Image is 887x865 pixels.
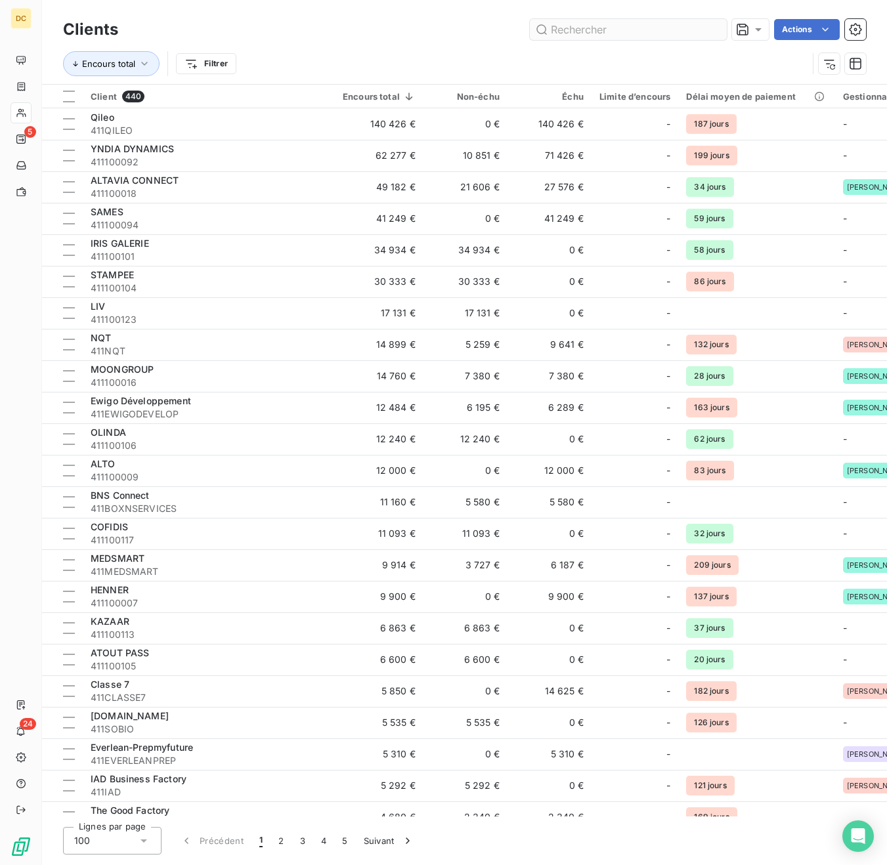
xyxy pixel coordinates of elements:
[423,108,508,140] td: 0 €
[91,742,193,753] span: Everlean-Prepmyfuture
[91,395,191,406] span: Ewigo Développement
[423,171,508,203] td: 21 606 €
[843,528,847,539] span: -
[530,19,727,40] input: Rechercher
[91,364,154,375] span: MOONGROUP
[91,521,128,532] span: COFIDIS
[335,423,423,455] td: 12 240 €
[423,423,508,455] td: 12 240 €
[843,118,847,129] span: -
[91,219,327,232] span: 411100094
[666,306,670,320] span: -
[508,455,592,486] td: 12 000 €
[666,527,670,540] span: -
[599,91,670,102] div: Limite d’encours
[666,212,670,225] span: -
[335,581,423,612] td: 9 900 €
[686,240,733,260] span: 58 jours
[686,807,737,827] span: 169 jours
[666,590,670,603] span: -
[686,681,736,701] span: 182 jours
[686,114,736,134] span: 187 jours
[508,612,592,644] td: 0 €
[24,126,36,138] span: 5
[335,675,423,707] td: 5 850 €
[91,206,123,217] span: SAMES
[11,8,32,29] div: DC
[423,360,508,392] td: 7 380 €
[508,738,592,770] td: 5 310 €
[508,801,592,833] td: 2 340 €
[843,433,847,444] span: -
[335,455,423,486] td: 12 000 €
[423,518,508,549] td: 11 093 €
[335,171,423,203] td: 49 182 €
[335,707,423,738] td: 5 535 €
[91,301,105,312] span: LIV
[666,401,670,414] span: -
[122,91,144,102] span: 440
[686,366,733,386] span: 28 jours
[343,91,416,102] div: Encours total
[666,685,670,698] span: -
[666,622,670,635] span: -
[843,276,847,287] span: -
[91,175,179,186] span: ALTAVIA CONNECT
[91,597,327,610] span: 411100007
[666,433,670,446] span: -
[423,266,508,297] td: 30 333 €
[91,427,126,438] span: OLINDA
[423,738,508,770] td: 0 €
[91,439,327,452] span: 411100106
[508,518,592,549] td: 0 €
[91,584,129,595] span: HENNER
[686,177,733,197] span: 34 jours
[91,376,327,389] span: 411100016
[686,398,737,417] span: 163 jours
[508,423,592,455] td: 0 €
[251,827,270,854] button: 1
[91,282,327,295] span: 411100104
[423,203,508,234] td: 0 €
[91,691,327,704] span: 411CLASSE7
[508,234,592,266] td: 0 €
[423,234,508,266] td: 34 934 €
[666,275,670,288] span: -
[666,811,670,824] span: -
[335,518,423,549] td: 11 093 €
[335,297,423,329] td: 17 131 €
[335,486,423,518] td: 11 160 €
[686,650,733,669] span: 20 jours
[423,549,508,581] td: 3 727 €
[176,53,236,74] button: Filtrer
[335,612,423,644] td: 6 863 €
[91,754,327,767] span: 411EVERLEANPREP
[843,307,847,318] span: -
[91,471,327,484] span: 411100009
[423,140,508,171] td: 10 851 €
[666,464,670,477] span: -
[20,718,36,730] span: 24
[91,553,144,564] span: MEDSMART
[91,710,169,721] span: [DOMAIN_NAME]
[63,51,160,76] button: Encours total
[686,209,733,228] span: 59 jours
[508,297,592,329] td: 0 €
[508,171,592,203] td: 27 576 €
[172,827,251,854] button: Précédent
[423,707,508,738] td: 5 535 €
[423,801,508,833] td: 2 340 €
[423,612,508,644] td: 6 863 €
[423,675,508,707] td: 0 €
[431,91,500,102] div: Non-échu
[666,496,670,509] span: -
[686,776,734,795] span: 121 jours
[91,238,149,249] span: IRIS GALERIE
[335,549,423,581] td: 9 914 €
[666,180,670,194] span: -
[686,587,736,606] span: 137 jours
[508,266,592,297] td: 0 €
[91,679,129,690] span: Classe 7
[423,581,508,612] td: 0 €
[508,707,592,738] td: 0 €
